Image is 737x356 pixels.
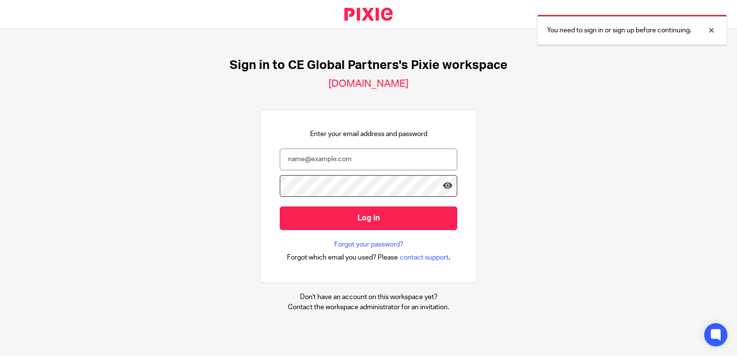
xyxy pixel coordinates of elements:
p: You need to sign in or sign up before continuing. [547,26,691,35]
div: . [287,252,450,263]
input: Log in [280,206,457,230]
span: contact support [400,253,449,262]
p: Enter your email address and password [310,129,427,139]
a: Forgot your password? [334,240,403,249]
h2: [DOMAIN_NAME] [328,78,409,90]
span: Forgot which email you used? Please [287,253,398,262]
p: Don't have an account on this workspace yet? [288,292,449,302]
h1: Sign in to CE Global Partners's Pixie workspace [230,58,507,73]
p: Contact the workspace administrator for an invitation. [288,302,449,312]
input: name@example.com [280,149,457,170]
